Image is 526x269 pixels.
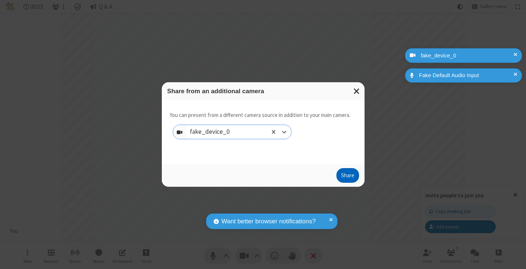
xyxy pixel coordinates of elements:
[349,82,365,100] button: Close modal
[418,52,517,60] div: fake_device_0
[221,217,316,226] span: Want better browser notifications?
[170,111,350,120] p: You can present from a different camera source in addition to your main camera.
[167,88,359,95] h3: Share from an additional camera
[190,128,242,137] div: fake_device_0
[416,71,517,80] div: Fake Default Audio Input
[336,168,359,183] button: Share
